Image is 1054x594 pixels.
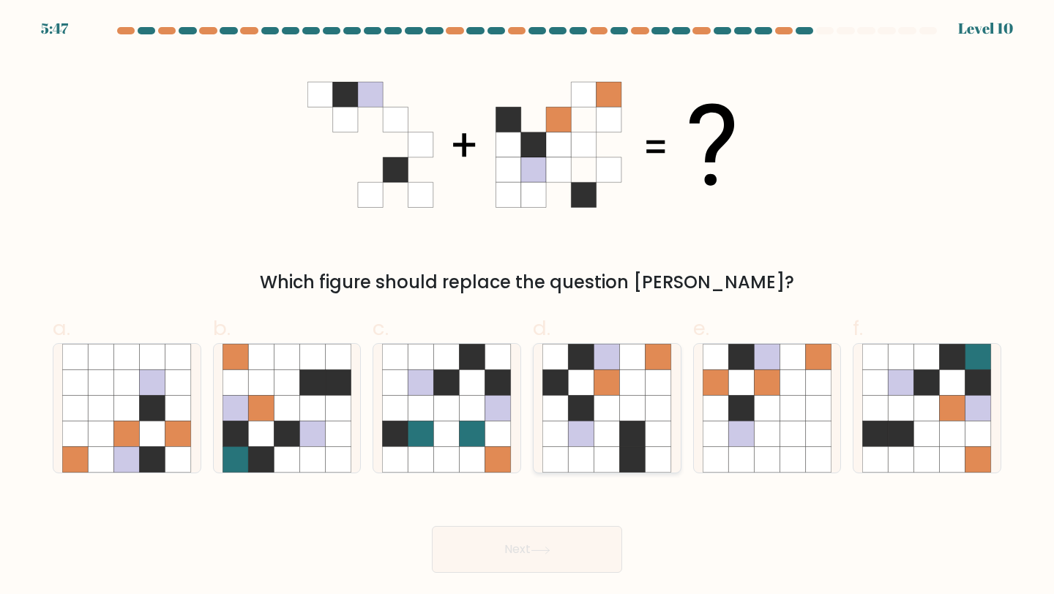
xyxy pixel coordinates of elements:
span: d. [533,314,550,342]
span: b. [213,314,231,342]
span: a. [53,314,70,342]
span: f. [853,314,863,342]
span: e. [693,314,709,342]
div: Which figure should replace the question [PERSON_NAME]? [61,269,993,296]
button: Next [432,526,622,573]
span: c. [373,314,389,342]
div: Level 10 [958,18,1013,40]
div: 5:47 [41,18,68,40]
